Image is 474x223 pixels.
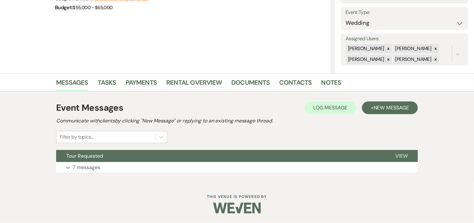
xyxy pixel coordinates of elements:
span: New Message [374,104,409,111]
span: View [395,153,408,159]
button: View [385,150,418,162]
span: Tour Requested [66,153,103,159]
span: $55,000 - $65,000 [73,4,113,11]
div: [PERSON_NAME] [346,44,385,53]
a: Tasks [98,77,116,91]
a: Rental Overview [166,77,222,91]
span: Log Message [313,104,347,111]
a: Messages [56,77,88,91]
span: Budget: [55,4,73,11]
label: Assigned Users: [346,34,464,43]
button: Log Message [305,102,356,114]
a: Contacts [279,77,312,91]
button: 7 messages [56,162,418,173]
div: [PERSON_NAME] [393,44,432,53]
h2: Communicate with clients by clicking "New Message" or replying to an existing message thread. [56,117,418,125]
a: Documents [231,77,270,91]
button: Tour Requested [56,150,385,162]
img: Weven Logo [213,197,261,219]
h1: Event Messages [56,101,123,115]
label: Event Type: [346,8,464,17]
a: Payments [126,77,157,91]
button: +New Message [362,102,418,114]
div: [PERSON_NAME] [346,55,385,64]
p: 7 messages [73,163,100,172]
div: Filter by topics... [60,133,94,141]
div: [PERSON_NAME] [393,55,432,64]
a: Notes [321,77,341,91]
